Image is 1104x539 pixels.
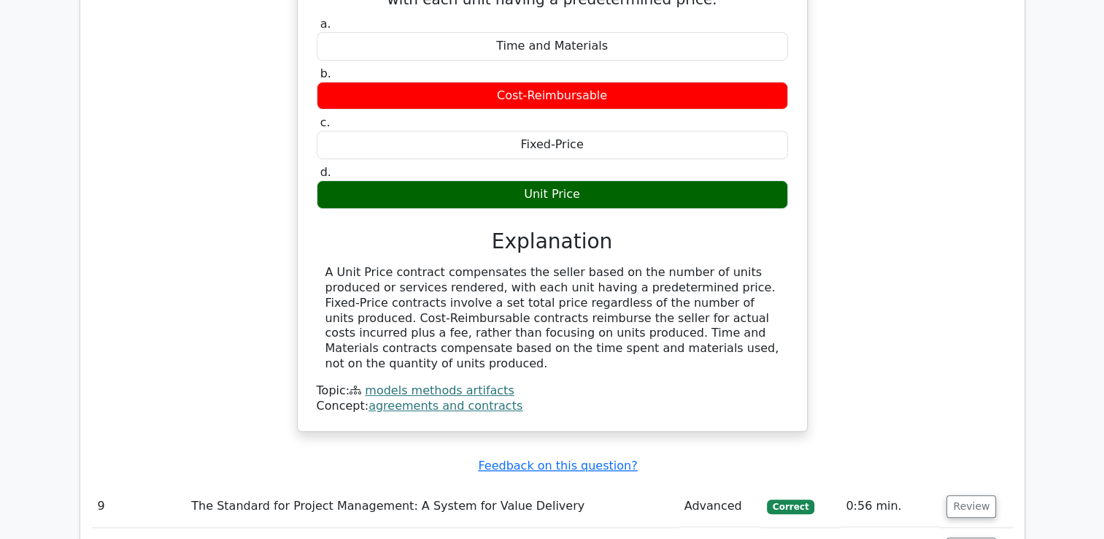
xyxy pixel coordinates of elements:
[368,399,522,413] a: agreements and contracts
[840,486,941,527] td: 0:56 min.
[478,459,637,473] a: Feedback on this question?
[185,486,678,527] td: The Standard for Project Management: A System for Value Delivery
[317,82,788,110] div: Cost-Reimbursable
[365,383,514,397] a: models methods artifacts
[946,495,996,518] button: Review
[320,165,331,179] span: d.
[317,180,788,209] div: Unit Price
[92,486,186,527] td: 9
[325,265,779,372] div: A Unit Price contract compensates the seller based on the number of units produced or services re...
[320,17,331,31] span: a.
[317,383,788,399] div: Topic:
[317,399,788,414] div: Concept:
[320,115,331,129] span: c.
[679,486,761,527] td: Advanced
[317,32,788,61] div: Time and Materials
[767,500,814,514] span: Correct
[325,229,779,254] h3: Explanation
[320,66,331,80] span: b.
[317,131,788,159] div: Fixed-Price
